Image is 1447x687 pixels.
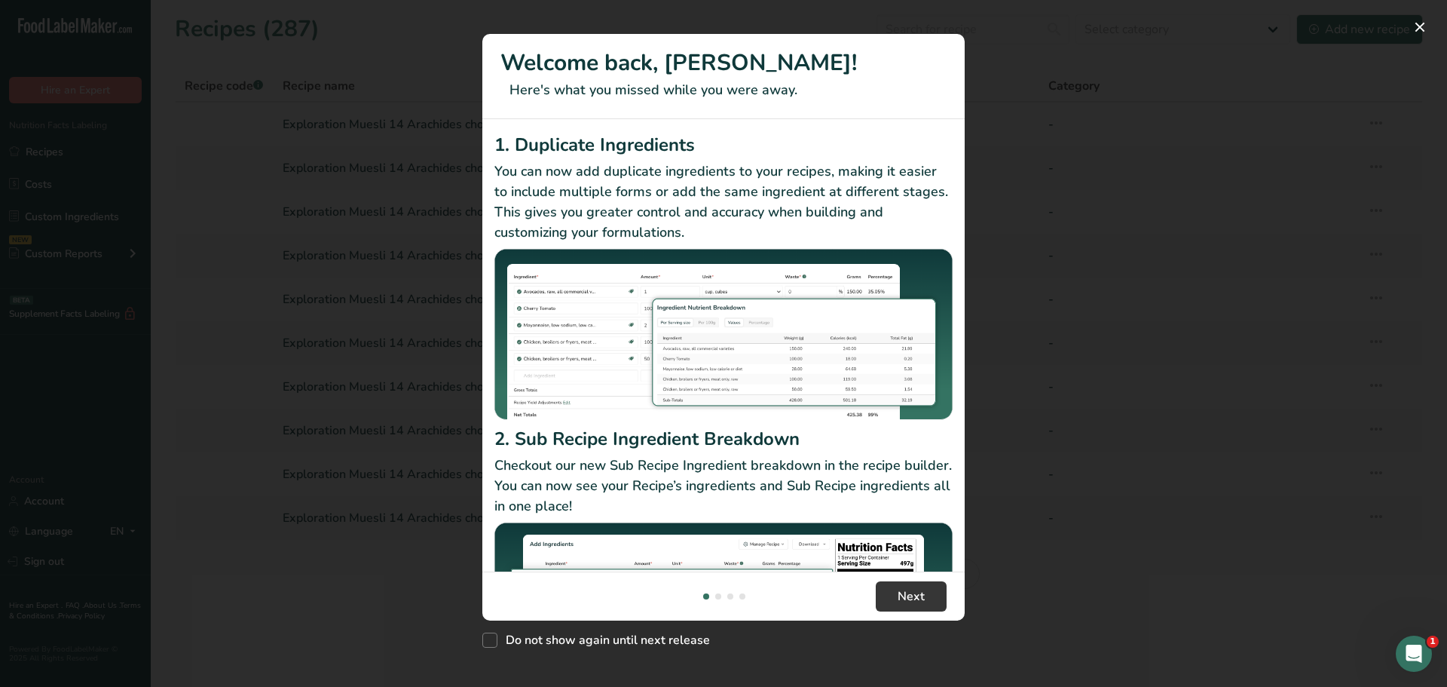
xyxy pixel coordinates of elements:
[497,633,710,648] span: Do not show again until next release
[500,80,947,100] p: Here's what you missed while you were away.
[500,46,947,80] h1: Welcome back, [PERSON_NAME]!
[494,249,953,420] img: Duplicate Ingredients
[876,581,947,612] button: Next
[494,455,953,517] p: Checkout our new Sub Recipe Ingredient breakdown in the recipe builder. You can now see your Reci...
[898,587,925,606] span: Next
[494,131,953,158] h2: 1. Duplicate Ingredients
[1396,636,1432,672] iframe: Intercom live chat
[1427,636,1439,648] span: 1
[494,425,953,452] h2: 2. Sub Recipe Ingredient Breakdown
[494,161,953,243] p: You can now add duplicate ingredients to your recipes, making it easier to include multiple forms...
